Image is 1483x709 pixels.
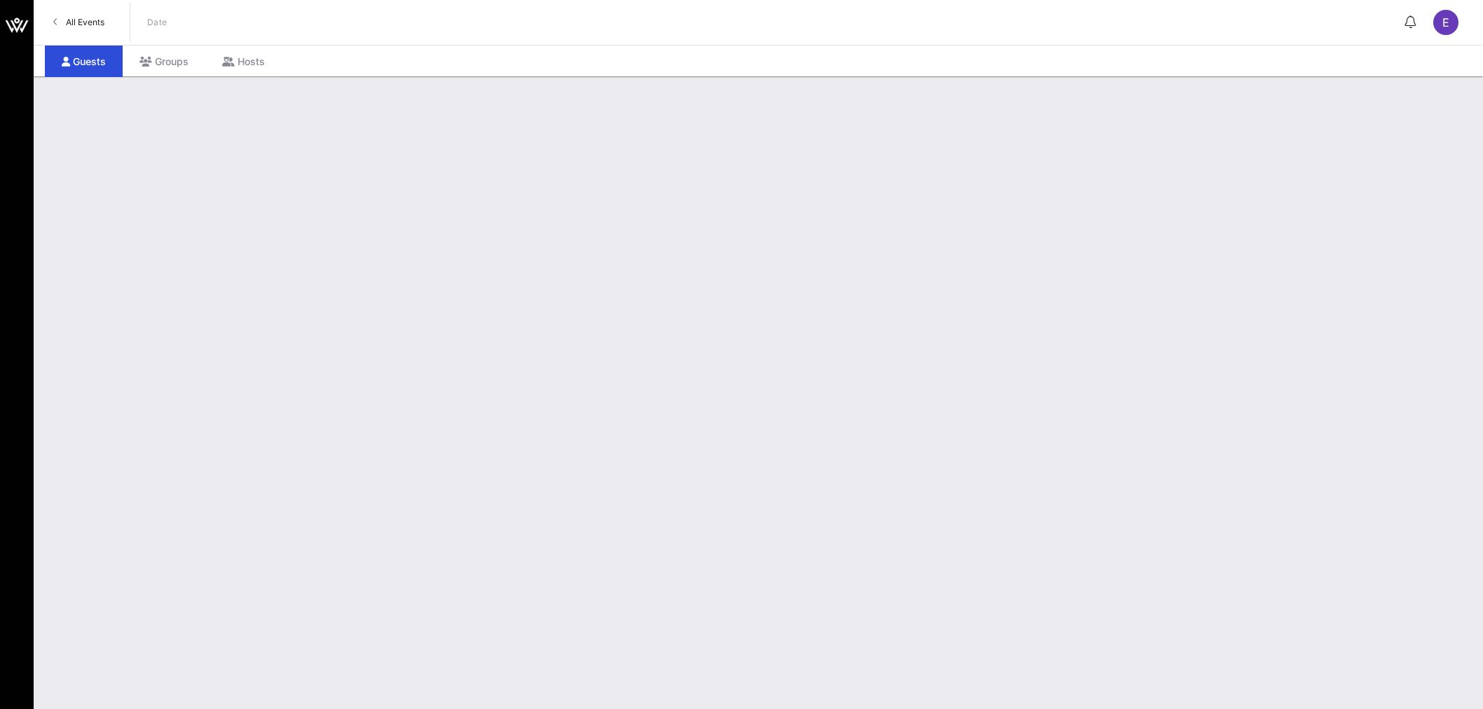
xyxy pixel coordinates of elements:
p: Date [147,15,168,29]
div: Groups [123,46,205,77]
div: Guests [45,46,123,77]
span: E [1442,15,1449,29]
div: E [1433,10,1458,35]
a: All Events [45,11,113,34]
div: Hosts [205,46,282,77]
span: All Events [66,17,104,27]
